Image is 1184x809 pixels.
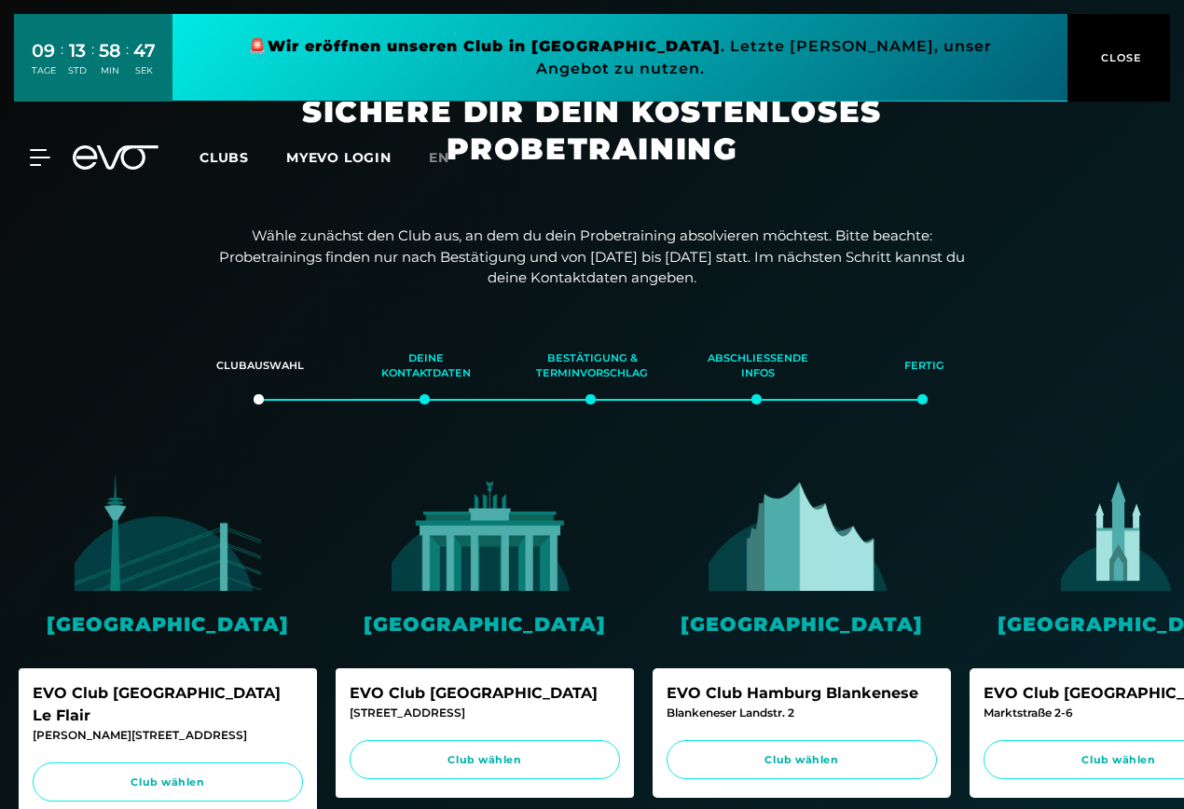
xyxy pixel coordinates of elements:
[1067,14,1170,102] button: CLOSE
[75,474,261,591] img: evofitness
[19,610,317,638] div: [GEOGRAPHIC_DATA]
[99,37,121,64] div: 58
[366,341,486,391] div: Deine Kontaktdaten
[61,39,63,89] div: :
[698,341,818,391] div: Abschließende Infos
[32,64,56,77] div: TAGE
[99,64,121,77] div: MIN
[667,740,937,780] a: Club wählen
[133,37,156,64] div: 47
[91,39,94,89] div: :
[667,682,937,705] div: EVO Club Hamburg Blankenese
[684,752,919,768] span: Club wählen
[336,610,634,638] div: [GEOGRAPHIC_DATA]
[350,682,620,705] div: EVO Club [GEOGRAPHIC_DATA]
[33,762,303,802] a: Club wählen
[33,727,303,744] div: [PERSON_NAME][STREET_ADDRESS]
[68,37,87,64] div: 13
[126,39,129,89] div: :
[532,341,652,391] div: Bestätigung & Terminvorschlag
[1096,49,1142,66] span: CLOSE
[33,682,303,727] div: EVO Club [GEOGRAPHIC_DATA] Le Flair
[200,341,320,391] div: Clubauswahl
[286,149,392,166] a: MYEVO LOGIN
[50,775,285,790] span: Club wählen
[350,705,620,721] div: [STREET_ADDRESS]
[200,148,286,166] a: Clubs
[367,752,602,768] span: Club wählen
[667,705,937,721] div: Blankeneser Landstr. 2
[429,147,472,169] a: en
[219,226,965,289] p: Wähle zunächst den Club aus, an dem du dein Probetraining absolvieren möchtest. Bitte beachte: Pr...
[200,149,249,166] span: Clubs
[68,64,87,77] div: STD
[350,740,620,780] a: Club wählen
[709,474,895,591] img: evofitness
[133,64,156,77] div: SEK
[429,149,449,166] span: en
[32,37,56,64] div: 09
[653,610,951,638] div: [GEOGRAPHIC_DATA]
[392,474,578,591] img: evofitness
[864,341,984,391] div: Fertig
